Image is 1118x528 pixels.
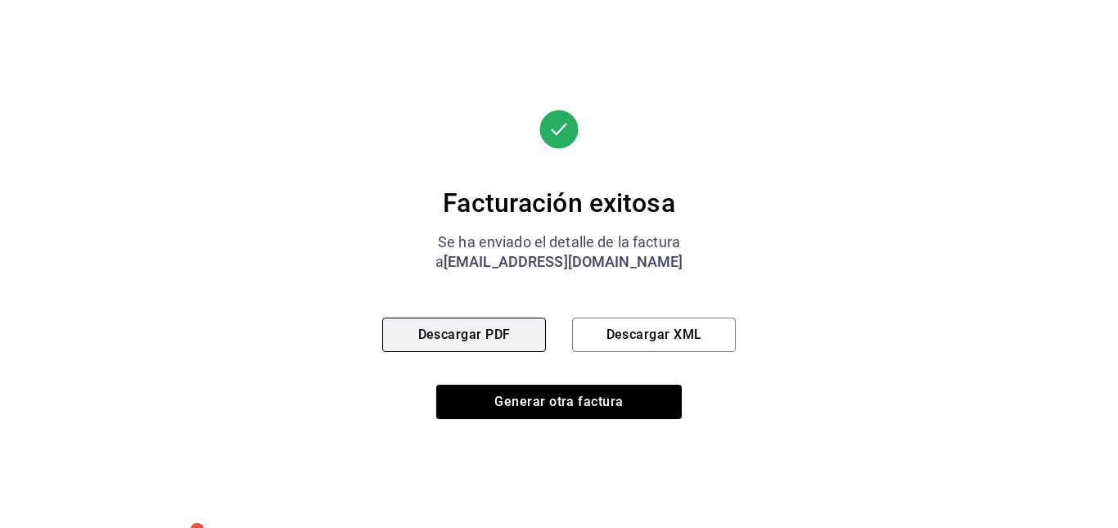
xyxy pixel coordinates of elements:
[572,318,736,352] button: Descargar XML
[382,318,546,352] button: Descargar PDF
[382,252,736,272] div: a
[382,232,736,252] div: Se ha enviado el detalle de la factura
[436,385,682,419] button: Generar otra factura
[444,253,683,270] span: [EMAIL_ADDRESS][DOMAIN_NAME]
[382,187,736,219] div: Facturación exitosa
